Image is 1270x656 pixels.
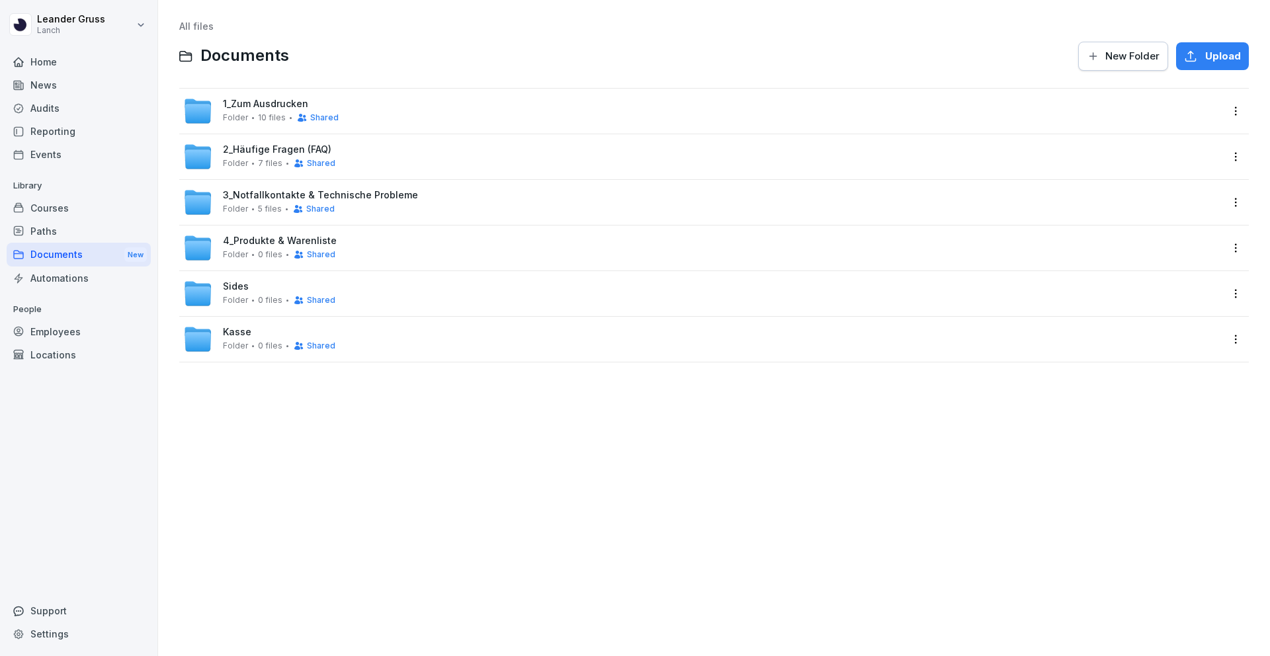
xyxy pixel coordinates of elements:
span: Folder [223,204,248,214]
a: Locations [7,343,151,366]
p: Lanch [37,26,105,35]
span: 7 files [258,159,282,168]
a: Settings [7,622,151,645]
a: Automations [7,266,151,290]
a: Courses [7,196,151,220]
span: 1_Zum Ausdrucken [223,99,308,110]
a: Employees [7,320,151,343]
div: Support [7,599,151,622]
span: Folder [223,113,248,122]
div: Documents [7,243,151,267]
a: 2_Häufige Fragen (FAQ)Folder7 filesShared [183,142,1221,171]
a: 1_Zum AusdruckenFolder10 filesShared [183,97,1221,126]
span: Folder [223,296,248,305]
span: Shared [307,341,335,350]
span: Folder [223,341,248,350]
a: All files [179,20,214,32]
span: 3_Notfallkontakte & Technische Probleme [223,190,418,201]
span: 5 files [258,204,282,214]
p: People [7,299,151,320]
a: DocumentsNew [7,243,151,267]
span: Sides [223,281,249,292]
p: Leander Gruss [37,14,105,25]
a: Home [7,50,151,73]
p: Library [7,175,151,196]
span: Shared [307,296,335,305]
span: Folder [223,250,248,259]
a: Events [7,143,151,166]
a: Reporting [7,120,151,143]
button: New Folder [1078,42,1168,71]
a: News [7,73,151,97]
span: New Folder [1105,49,1160,63]
span: 4_Produkte & Warenliste [223,235,337,247]
a: Paths [7,220,151,243]
span: Shared [307,159,335,168]
span: Documents [200,46,289,65]
span: Shared [310,113,339,122]
span: Shared [306,204,335,214]
a: KasseFolder0 filesShared [183,325,1221,354]
span: 10 files [258,113,286,122]
span: 0 files [258,341,282,350]
span: Shared [307,250,335,259]
span: 2_Häufige Fragen (FAQ) [223,144,331,155]
span: Upload [1205,49,1241,63]
span: Kasse [223,327,251,338]
span: 0 files [258,250,282,259]
div: New [124,247,147,263]
button: Upload [1176,42,1249,70]
span: Folder [223,159,248,168]
a: Audits [7,97,151,120]
a: 4_Produkte & WarenlisteFolder0 filesShared [183,233,1221,263]
span: 0 files [258,296,282,305]
a: SidesFolder0 filesShared [183,279,1221,308]
a: 3_Notfallkontakte & Technische ProblemeFolder5 filesShared [183,188,1221,217]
